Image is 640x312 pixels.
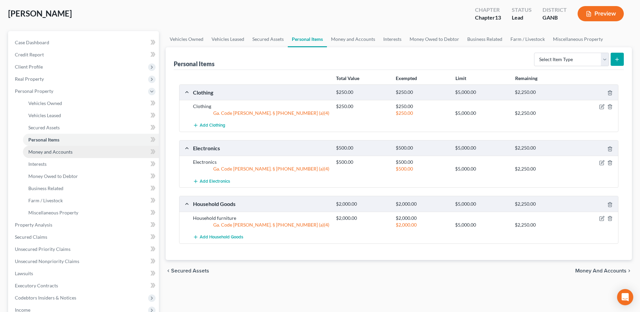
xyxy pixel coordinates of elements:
a: Vehicles Leased [23,109,159,122]
a: Money Owed to Debtor [23,170,159,182]
a: Farm / Livestock [506,31,549,47]
span: Interests [28,161,47,167]
span: Personal Items [28,137,59,142]
div: $250.00 [392,89,452,96]
span: Property Analysis [15,222,52,228]
div: $2,000.00 [392,215,452,222]
div: $2,000.00 [392,201,452,207]
div: Clothing [190,103,333,110]
a: Business Related [23,182,159,194]
a: Vehicles Leased [207,31,248,47]
div: Ga. Code [PERSON_NAME]. § [PHONE_NUMBER] (a)(4) [190,165,333,172]
span: Add Household Goods [200,234,243,240]
a: Personal Items [23,134,159,146]
span: [PERSON_NAME] [8,8,72,18]
div: $5,000.00 [452,110,511,116]
div: Household furniture [190,215,333,222]
div: Clothing [190,89,333,96]
span: Money Owed to Debtor [28,173,78,179]
a: Lawsuits [9,267,159,280]
button: Add Clothing [193,119,225,132]
div: $2,250.00 [511,89,571,96]
a: Secured Assets [248,31,288,47]
div: $5,000.00 [452,145,511,151]
span: Money and Accounts [575,268,627,274]
span: Add Clothing [200,123,225,128]
div: $500.00 [392,159,452,165]
a: Unsecured Priority Claims [9,243,159,255]
a: Money and Accounts [23,146,159,158]
a: Vehicles Owned [166,31,207,47]
div: Electronics [190,159,333,165]
button: Add Household Goods [193,231,243,243]
span: Money and Accounts [28,149,73,155]
div: $2,000.00 [333,201,392,207]
div: $2,250.00 [511,222,571,228]
div: Household Goods [190,200,333,207]
strong: Total Value [336,75,359,81]
div: $250.00 [392,110,452,116]
a: Farm / Livestock [23,194,159,207]
span: Farm / Livestock [28,198,63,203]
div: Status [512,6,532,14]
div: $250.00 [392,103,452,110]
div: $2,250.00 [511,201,571,207]
span: Codebtors Insiders & Notices [15,295,76,301]
span: Secured Assets [28,125,60,130]
div: Personal Items [174,60,215,68]
span: Client Profile [15,64,43,70]
a: Secured Assets [23,122,159,134]
i: chevron_right [627,268,632,274]
div: $250.00 [333,103,392,110]
div: GANB [542,14,567,22]
strong: Limit [455,75,466,81]
div: $2,000.00 [333,215,392,222]
button: chevron_left Secured Assets [166,268,209,274]
a: Interests [379,31,406,47]
span: Credit Report [15,52,44,57]
div: Ga. Code [PERSON_NAME]. § [PHONE_NUMBER] (a)(4) [190,110,333,116]
div: Electronics [190,145,333,152]
span: Unsecured Nonpriority Claims [15,258,79,264]
a: Unsecured Nonpriority Claims [9,255,159,267]
div: $5,000.00 [452,222,511,228]
a: Money and Accounts [327,31,379,47]
button: Preview [578,6,624,21]
span: Executory Contracts [15,283,58,288]
div: $500.00 [392,165,452,172]
span: Secured Assets [171,268,209,274]
span: Real Property [15,76,44,82]
div: $2,250.00 [511,165,571,172]
div: $500.00 [333,159,392,165]
div: Open Intercom Messenger [617,289,633,305]
a: Miscellaneous Property [549,31,607,47]
span: Add Electronics [200,179,230,184]
div: $500.00 [333,145,392,151]
a: Miscellaneous Property [23,207,159,219]
a: Property Analysis [9,219,159,231]
div: $250.00 [333,89,392,96]
a: Secured Claims [9,231,159,243]
span: Miscellaneous Property [28,210,78,215]
a: Vehicles Owned [23,97,159,109]
div: $2,250.00 [511,110,571,116]
span: Lawsuits [15,270,33,276]
span: Secured Claims [15,234,47,240]
div: $5,000.00 [452,201,511,207]
a: Interests [23,158,159,170]
span: Vehicles Leased [28,112,61,118]
span: Business Related [28,185,63,191]
strong: Remaining [515,75,537,81]
a: Credit Report [9,49,159,61]
div: $2,000.00 [392,222,452,228]
a: Money Owed to Debtor [406,31,463,47]
span: Case Dashboard [15,40,49,45]
strong: Exempted [396,75,417,81]
a: Executory Contracts [9,280,159,292]
span: 13 [495,14,501,21]
span: Personal Property [15,88,53,94]
div: $500.00 [392,145,452,151]
button: Money and Accounts chevron_right [575,268,632,274]
div: Ga. Code [PERSON_NAME]. § [PHONE_NUMBER] (a)(4) [190,222,333,228]
div: Chapter [475,6,501,14]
